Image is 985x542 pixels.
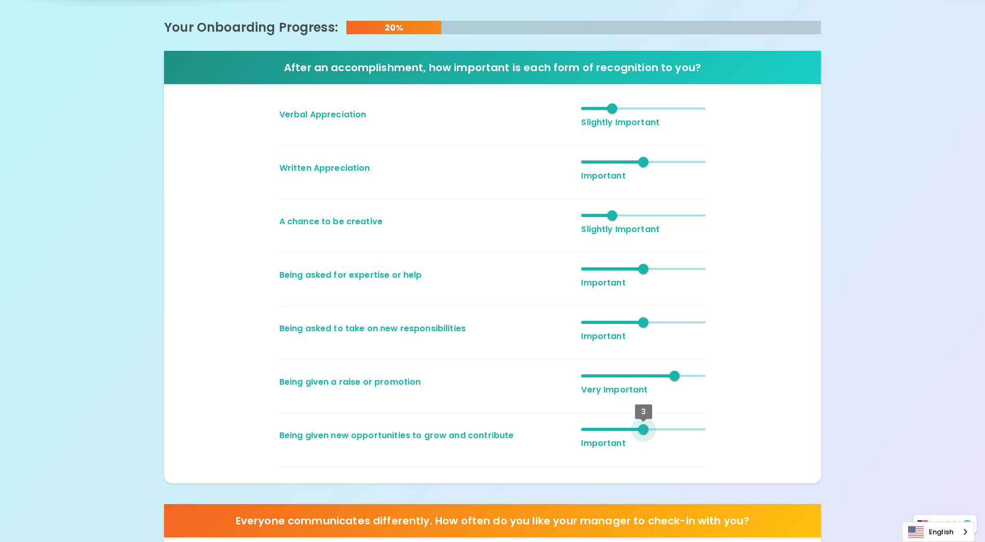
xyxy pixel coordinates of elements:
h5: Your Onboarding Progress: [164,19,338,36]
aside: Language selected: English [902,522,975,542]
p: Important [581,437,706,450]
p: Important [581,277,706,289]
p: Being given a raise or promotion [279,376,573,388]
p: Being asked to take on new responsibilities [279,322,573,335]
p: Being asked for expertise or help [279,269,573,281]
p: Important [581,170,706,182]
h6: Everyone communicates differently. How often do you like your manager to check-in with you? [168,512,817,529]
h6: After an accomplishment, how important is each form of recognition to you? [168,59,817,76]
p: Very Important [581,384,706,396]
button: English [913,515,977,534]
p: English [932,519,958,530]
p: Important [581,330,706,343]
span: 3 [641,407,646,417]
p: Being given new opportunities to grow and contribute [279,429,573,442]
p: Slightly Important [581,116,706,129]
p: 20% [346,22,441,34]
p: Verbal Appreciation [279,109,573,121]
a: English [903,522,974,541]
p: A chance to be creative [279,215,573,228]
p: Written Appreciation [279,162,573,174]
p: Slightly Important [581,223,706,236]
img: United States flag [917,520,928,528]
div: Language [902,522,975,542]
